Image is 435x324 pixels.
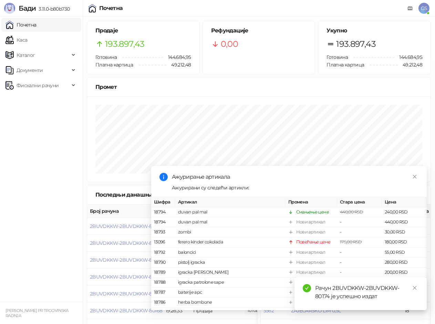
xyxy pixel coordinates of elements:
span: 3.11.0-b80b730 [36,6,70,12]
td: 200,00 RSD [382,268,427,278]
button: 2BUVDKKW-2BUVDKKW-80168 [90,307,162,314]
h5: Укупно [327,27,422,35]
div: Рачун 2BUVDKKW-2BUVDKKW-80174 је успешно издат [315,284,418,301]
span: 193.897,43 [336,38,376,51]
td: pistolj igracka [175,258,286,268]
div: Нови артикал [296,259,325,266]
span: 0,00 [221,38,238,51]
td: 18790 [151,258,175,268]
td: NESCAFE CLASSIC 8X20G [175,307,286,317]
button: 2BUVDKKW-2BUVDKKW-80170 [90,274,162,280]
td: ferero kinder cokolada [175,237,286,247]
h5: Рефундације [211,27,307,35]
a: Close [411,173,418,180]
th: Цена [382,197,427,207]
button: 2BUVDKKW-2BUVDKKW-80169 [90,291,162,297]
td: 18787 [151,288,175,297]
td: duvan pal mal [175,207,286,217]
td: - [337,247,382,257]
a: Почетна [6,18,37,32]
td: 180,00 RSD [382,237,427,247]
div: Ажурирање артикала [172,173,418,181]
div: Почетна [99,6,123,11]
div: Повећање цене [296,239,331,245]
th: Шифра [151,197,175,207]
td: baloncici [175,247,286,257]
button: 2BUVDKKW-2BUVDKKW-80172 [90,240,162,246]
span: 144.684,95 [163,53,191,61]
td: 440,00 RSD [382,217,427,227]
span: Фискални рачуни [17,79,59,92]
td: baterije apc [175,288,286,297]
td: 55,00 RSD [382,247,427,257]
td: 18794 [151,207,175,217]
a: Close [411,284,418,292]
td: - [337,217,382,227]
td: 18786 [151,297,175,307]
span: Готовина [95,54,117,60]
h5: Продаје [95,27,191,35]
td: igracka [PERSON_NAME] [175,268,286,278]
td: 30,00 RSD [382,227,427,237]
div: Нови артикал [296,249,325,255]
td: 18792 [151,247,175,257]
span: 175,00 RSD [340,239,362,244]
div: Смањење цене [296,209,329,216]
th: Артикал [175,197,286,207]
span: info-circle [159,173,168,181]
th: Број рачуна [87,205,163,218]
a: Каса [6,33,27,47]
div: Промет [95,83,422,91]
span: Бади [19,4,36,12]
button: 2BUVDKKW-2BUVDKKW-80171 [90,257,160,263]
button: 2BUVDKKW-2BUVDKKW-80173 [90,223,162,229]
div: Нови артикал [296,219,325,226]
div: Нови артикал [296,269,325,276]
td: duvan pal mal [175,217,286,227]
span: 49.212,48 [398,61,422,69]
span: Каталог [17,48,35,62]
img: Logo [4,3,15,14]
span: close [412,174,417,179]
span: 49.212,48 [166,61,191,69]
span: close [412,285,417,290]
td: igracka patrolone sape [175,278,286,288]
td: 13096 [151,237,175,247]
td: 15749 [151,307,175,317]
td: 240,00 RSD [382,207,427,217]
td: 280,00 RSD [382,258,427,268]
td: 18788 [151,278,175,288]
td: 18793 [151,227,175,237]
td: zombi [175,227,286,237]
a: Документација [405,3,416,14]
span: 193.897,43 [105,38,145,51]
span: 144.684,95 [394,53,422,61]
span: check-circle [303,284,311,292]
div: Нови артикал [296,229,325,236]
div: Ажурирани су следећи артикли: [172,184,418,191]
span: Документи [17,63,43,77]
small: [PERSON_NAME] PR TRGOVINSKA RADNJA [6,308,69,318]
td: - [337,258,382,268]
span: Платна картица [327,62,364,68]
span: Готовина [327,54,348,60]
td: - [337,227,382,237]
td: herba bombone [175,297,286,307]
td: 18789 [151,268,175,278]
td: 18794 [151,217,175,227]
span: Платна картица [95,62,133,68]
th: Стара цена [337,197,382,207]
span: GS [418,3,429,14]
td: - [337,268,382,278]
th: Промена [286,197,337,207]
span: 440,00 RSD [340,209,363,215]
div: Последњи данашњи рачуни [95,190,187,199]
